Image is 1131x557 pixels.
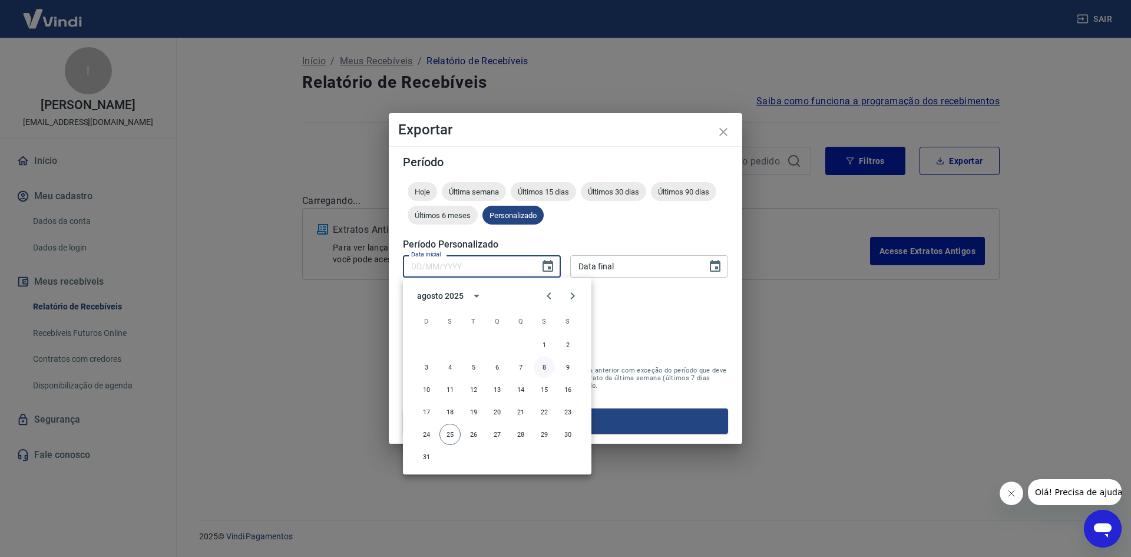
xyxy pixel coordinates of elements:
[510,309,531,333] span: quinta-feira
[398,123,733,137] h4: Exportar
[557,379,578,400] button: 16
[439,379,461,400] button: 11
[534,424,555,445] button: 29
[557,334,578,355] button: 2
[557,357,578,378] button: 9
[510,401,531,423] button: 21
[463,309,484,333] span: terça-feira
[403,239,728,251] h5: Período Personalizado
[561,284,584,308] button: Next month
[416,424,437,445] button: 24
[534,309,555,333] span: sexta-feira
[557,424,578,445] button: 30
[534,357,555,378] button: 8
[408,211,478,220] span: Últimos 6 meses
[651,187,716,196] span: Últimos 90 dias
[581,187,646,196] span: Últimos 30 dias
[416,309,437,333] span: domingo
[1084,510,1122,548] iframe: Botão para abrir a janela de mensagens
[417,290,463,302] div: agosto 2025
[416,379,437,400] button: 10
[416,357,437,378] button: 3
[510,357,531,378] button: 7
[442,182,506,201] div: Última semana
[463,424,484,445] button: 26
[416,446,437,467] button: 31
[510,379,531,400] button: 14
[467,286,487,306] button: calendar view is open, switch to year view
[534,334,555,355] button: 1
[463,379,484,400] button: 12
[439,309,461,333] span: segunda-feira
[703,255,727,278] button: Choose date
[463,401,484,423] button: 19
[408,206,478,225] div: Últimos 6 meses
[416,401,437,423] button: 17
[536,255,560,278] button: Choose date
[487,357,508,378] button: 6
[463,357,484,378] button: 5
[482,206,544,225] div: Personalizado
[439,357,461,378] button: 4
[439,424,461,445] button: 25
[557,401,578,423] button: 23
[482,211,544,220] span: Personalizado
[403,156,728,168] h5: Período
[442,187,506,196] span: Última semana
[1028,479,1122,505] iframe: Mensagem da empresa
[651,182,716,201] div: Últimos 90 dias
[439,401,461,423] button: 18
[510,424,531,445] button: 28
[408,187,437,196] span: Hoje
[403,255,531,277] input: DD/MM/YYYY
[411,250,441,259] label: Data inicial
[534,379,555,400] button: 15
[408,182,437,201] div: Hoje
[7,8,99,18] span: Olá! Precisa de ajuda?
[487,379,508,400] button: 13
[537,284,561,308] button: Previous month
[557,309,578,333] span: sábado
[487,424,508,445] button: 27
[709,118,738,146] button: close
[511,182,576,201] div: Últimos 15 dias
[534,401,555,423] button: 22
[487,401,508,423] button: 20
[1000,482,1023,505] iframe: Fechar mensagem
[511,187,576,196] span: Últimos 15 dias
[570,255,699,277] input: DD/MM/YYYY
[487,309,508,333] span: quarta-feira
[581,182,646,201] div: Últimos 30 dias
